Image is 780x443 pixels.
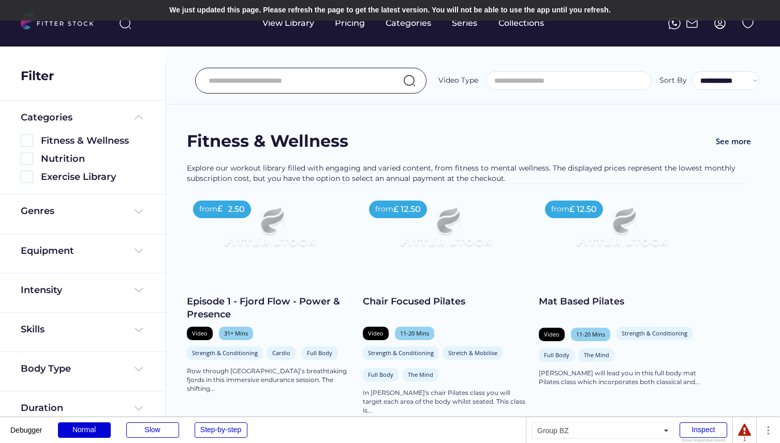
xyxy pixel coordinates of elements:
img: Frame%2051.svg [686,17,698,29]
div: Categories [21,111,72,124]
div: Duration [21,402,63,415]
div: £ 12.50 [217,204,245,215]
div: [PERSON_NAME] will lead you in this full body mat Pilates class which incorporates both classical... [539,369,704,387]
div: Strength & Conditioning [622,329,687,337]
div: 1 [738,437,751,442]
div: Video [368,329,384,337]
div: Episode 1 - Fjord Flow - Power & Presence [187,295,352,321]
img: Frame%2079%20%281%29.svg [203,194,336,269]
div: 11-20 Mins [400,329,429,337]
img: Group%201000002324%20%282%29.svg [742,17,754,29]
img: Frame%2079%20%281%29.svg [555,194,688,269]
div: Row through [GEOGRAPHIC_DATA]’s breathtaking fjords in this immersive endurance session. The shif... [187,367,352,393]
div: Full Body [368,371,393,378]
div: The Mind [408,371,433,378]
img: Frame%2079%20%281%29.svg [379,194,512,269]
div: Series [452,18,478,29]
img: Frame%20%284%29.svg [133,363,145,375]
iframe: chat widget [720,355,772,403]
img: Rectangle%205126.svg [21,152,33,165]
div: Fitness & Wellness [41,134,145,147]
div: Cardio [272,349,290,357]
div: Filter [21,67,54,85]
img: Frame%20%284%29.svg [133,245,145,257]
div: Collections [498,18,544,29]
div: View Library [262,18,314,29]
div: £ [217,203,223,215]
div: Chair Focused Pilates [363,295,528,308]
div: Fitness & Wellness [187,130,348,153]
div: Video [192,329,208,337]
div: In [PERSON_NAME]'s chair Pilates class you will target each area of the body whilst seated. This ... [363,389,528,415]
div: Group BZ [532,422,674,439]
div: Strength & Conditioning [368,349,434,357]
div: Normal [58,422,111,438]
div: Body Type [21,362,71,375]
img: Frame%20%284%29.svg [133,324,145,336]
div: Show responsive boxes [680,438,727,442]
img: Frame%20%284%29.svg [133,205,145,218]
div: from [199,204,217,215]
div: 31+ Mins [224,329,248,337]
div: Video Type [438,75,478,86]
div: Explore our workout library filled with engaging and varied content, from fitness to mental welln... [187,163,759,184]
div: Sort By [659,75,687,86]
div: Stretch & Mobilise [448,349,497,357]
div: Slow [126,422,179,438]
div: Exercise Library [41,171,145,184]
iframe: chat widget [737,402,770,433]
img: Rectangle%205126.svg [21,171,33,183]
img: Frame%20%284%29.svg [133,284,145,296]
div: Categories [386,18,431,29]
div: Debugger [10,417,42,434]
div: The Mind [584,351,609,359]
img: profile-circle.svg [714,17,726,29]
div: £ 12.50 [569,204,597,215]
img: search-normal.svg [403,74,416,87]
div: Nutrition [41,152,145,165]
div: Pricing [335,18,365,29]
div: from [375,204,393,215]
div: Mat Based Pilates [539,295,704,308]
div: Step-by-step [195,422,247,438]
button: See more [708,130,759,153]
div: Equipment [21,245,74,257]
img: Frame%20%284%29.svg [133,402,145,415]
div: Intensity [21,284,62,297]
div: Strength & Conditioning [192,349,258,357]
img: LOGO.svg [21,11,102,33]
div: Video [544,330,560,338]
div: Full Body [307,349,332,357]
div: Genres [21,205,54,218]
img: meteor-icons_whatsapp%20%281%29.svg [668,17,681,29]
div: £ 12.50 [393,204,421,215]
div: Full Body [544,351,569,359]
div: Inspect [680,422,727,438]
div: from [551,204,569,215]
img: search-normal%203.svg [119,17,131,29]
img: Rectangle%205126.svg [21,134,33,147]
div: 11-20 Mins [576,330,605,338]
img: Frame%20%285%29.svg [133,111,145,124]
div: Skills [21,323,47,336]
